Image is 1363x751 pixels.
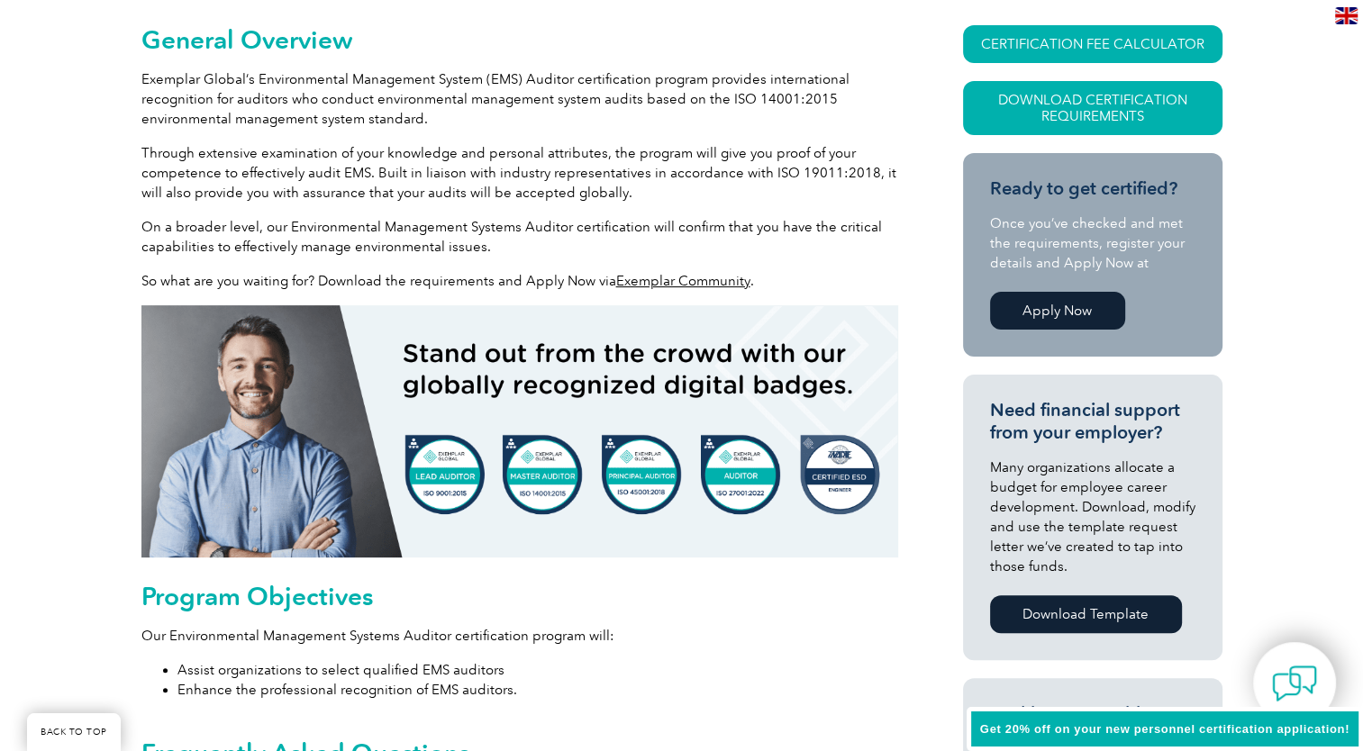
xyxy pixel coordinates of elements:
[963,81,1222,135] a: Download Certification Requirements
[177,680,898,700] li: Enhance the professional recognition of EMS auditors.
[141,25,898,54] h2: General Overview
[141,582,898,611] h2: Program Objectives
[616,273,750,289] a: Exemplar Community
[990,177,1195,200] h3: Ready to get certified?
[141,69,898,129] p: Exemplar Global’s Environmental Management System (EMS) Auditor certification program provides in...
[1272,661,1317,706] img: contact-chat.png
[177,660,898,680] li: Assist organizations to select qualified EMS auditors
[1335,7,1358,24] img: en
[141,305,898,557] img: badges
[141,217,898,257] p: On a broader level, our Environmental Management Systems Auditor certification will confirm that ...
[980,722,1349,736] span: Get 20% off on your new personnel certification application!
[27,713,121,751] a: BACK TO TOP
[990,457,1195,576] p: Many organizations allocate a budget for employee career development. Download, modify and use th...
[141,143,898,203] p: Through extensive examination of your knowledge and personal attributes, the program will give yo...
[963,25,1222,63] a: CERTIFICATION FEE CALCULATOR
[990,213,1195,273] p: Once you’ve checked and met the requirements, register your details and Apply Now at
[141,271,898,291] p: So what are you waiting for? Download the requirements and Apply Now via .
[990,595,1182,633] a: Download Template
[990,399,1195,444] h3: Need financial support from your employer?
[990,292,1125,330] a: Apply Now
[141,626,898,646] p: Our Environmental Management Systems Auditor certification program will:
[990,702,1195,725] h3: Looking to transition?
